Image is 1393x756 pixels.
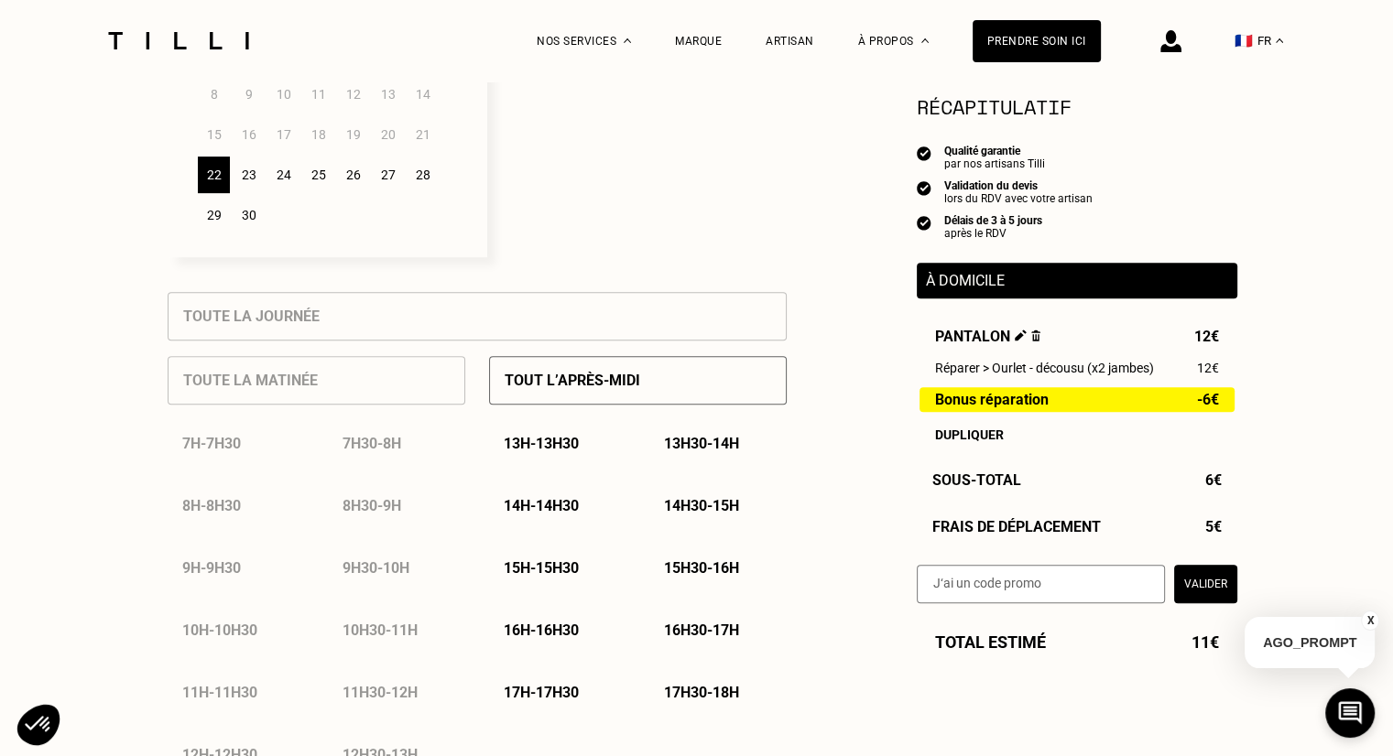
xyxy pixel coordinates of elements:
p: 14h30 - 15h [664,497,739,514]
a: Artisan [766,35,814,48]
p: 16h - 16h30 [504,621,579,639]
img: Logo du service de couturière Tilli [102,32,256,49]
span: 12€ [1194,328,1219,345]
p: 17h - 17h30 [504,684,579,701]
div: 27 [372,157,404,193]
div: 24 [267,157,299,193]
img: icon list info [917,214,931,231]
div: Qualité garantie [944,145,1045,157]
img: icône connexion [1160,30,1181,52]
span: Réparer > Ourlet - décousu (x2 jambes) [935,361,1154,375]
div: lors du RDV avec votre artisan [944,192,1093,205]
img: Menu déroulant à propos [921,38,929,43]
div: Délais de 3 à 5 jours [944,214,1042,227]
p: 14h - 14h30 [504,497,579,514]
div: 22 [198,157,230,193]
div: Frais de déplacement [917,518,1237,535]
span: 🇫🇷 [1235,32,1253,49]
button: Valider [1174,565,1237,603]
span: 6€ [1205,471,1222,489]
div: 26 [337,157,369,193]
img: menu déroulant [1276,38,1283,43]
input: J‘ai un code promo [917,565,1165,603]
a: Marque [675,35,722,48]
div: Dupliquer [935,427,1219,442]
p: Tout l’après-midi [505,372,640,389]
div: par nos artisans Tilli [944,157,1045,170]
span: -6€ [1197,392,1219,407]
p: 17h30 - 18h [664,684,739,701]
span: 5€ [1205,518,1222,535]
p: AGO_PROMPT [1245,617,1375,668]
img: icon list info [917,145,931,161]
img: icon list info [917,179,931,196]
p: 15h - 15h30 [504,559,579,577]
p: 13h - 13h30 [504,435,579,452]
button: X [1361,610,1379,631]
p: 13h30 - 14h [664,435,739,452]
div: 25 [302,157,334,193]
a: Prendre soin ici [973,20,1101,62]
img: Menu déroulant [624,38,631,43]
section: Récapitulatif [917,92,1237,122]
img: Supprimer [1031,329,1041,341]
span: Bonus réparation [935,392,1049,407]
div: 28 [407,157,439,193]
div: 23 [233,157,265,193]
div: après le RDV [944,227,1042,240]
div: 29 [198,197,230,233]
p: 16h30 - 17h [664,621,739,639]
div: 30 [233,197,265,233]
span: 12€ [1197,361,1219,375]
span: Pantalon [935,328,1041,345]
div: Sous-Total [917,471,1237,489]
div: Validation du devis [944,179,1093,192]
img: Éditer [1015,329,1027,341]
div: Total estimé [917,632,1237,652]
p: À domicile [926,272,1228,289]
p: 15h30 - 16h [664,559,739,577]
span: 11€ [1192,632,1219,652]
